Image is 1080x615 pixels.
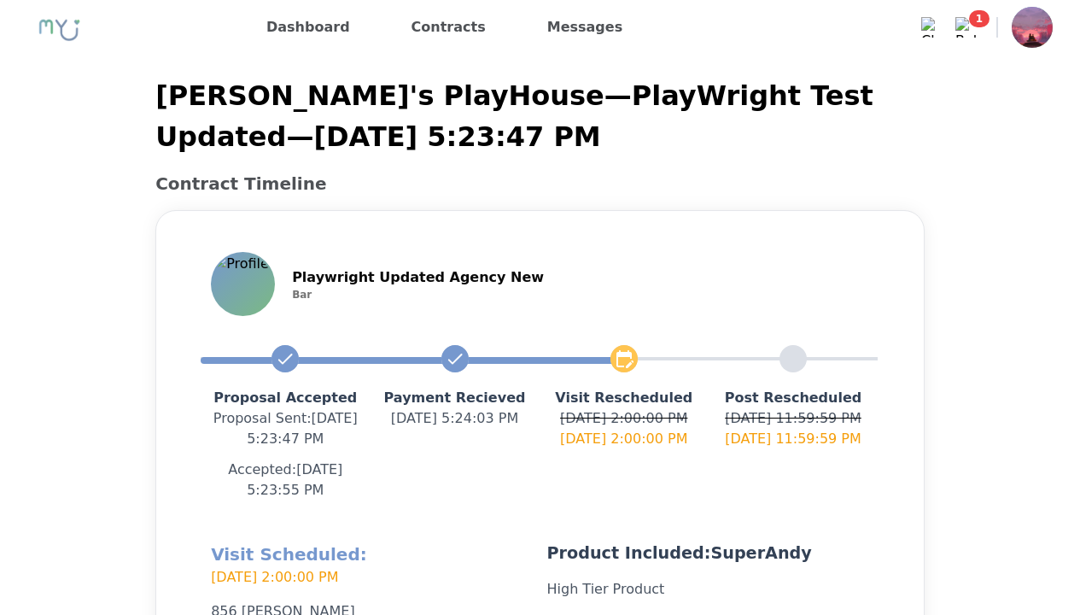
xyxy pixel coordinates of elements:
[201,388,370,408] p: Proposal Accepted
[955,17,976,38] img: Bell
[1012,7,1053,48] img: Profile
[155,171,925,196] h2: Contract Timeline
[260,14,357,41] a: Dashboard
[547,542,869,565] p: Product Included: SuperAndy
[709,429,878,449] p: [DATE] 11:59:59 PM
[211,567,533,588] p: [DATE] 2:00:00 PM
[709,388,878,408] p: Post Rescheduled
[709,408,878,429] p: [DATE] 11:59:59 PM
[540,408,709,429] p: [DATE] 2:00:00 PM
[292,267,544,288] p: Playwright Updated Agency New
[292,288,544,302] p: Bar
[201,460,370,501] p: Accepted: [DATE] 5:23:55 PM
[969,10,990,27] span: 1
[211,542,533,588] h2: Visit Scheduled:
[540,429,709,449] p: [DATE] 2:00:00 PM
[547,579,869,600] p: High Tier Product
[405,14,493,41] a: Contracts
[370,408,539,429] p: [DATE] 5:24:03 PM
[213,254,273,314] img: Profile
[540,14,629,41] a: Messages
[370,388,539,408] p: Payment Recieved
[921,17,942,38] img: Chat
[201,408,370,449] p: Proposal Sent : [DATE] 5:23:47 PM
[540,388,709,408] p: Visit Rescheduled
[155,75,925,157] p: [PERSON_NAME]'s PlayHouse — PlayWright Test Updated — [DATE] 5:23:47 PM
